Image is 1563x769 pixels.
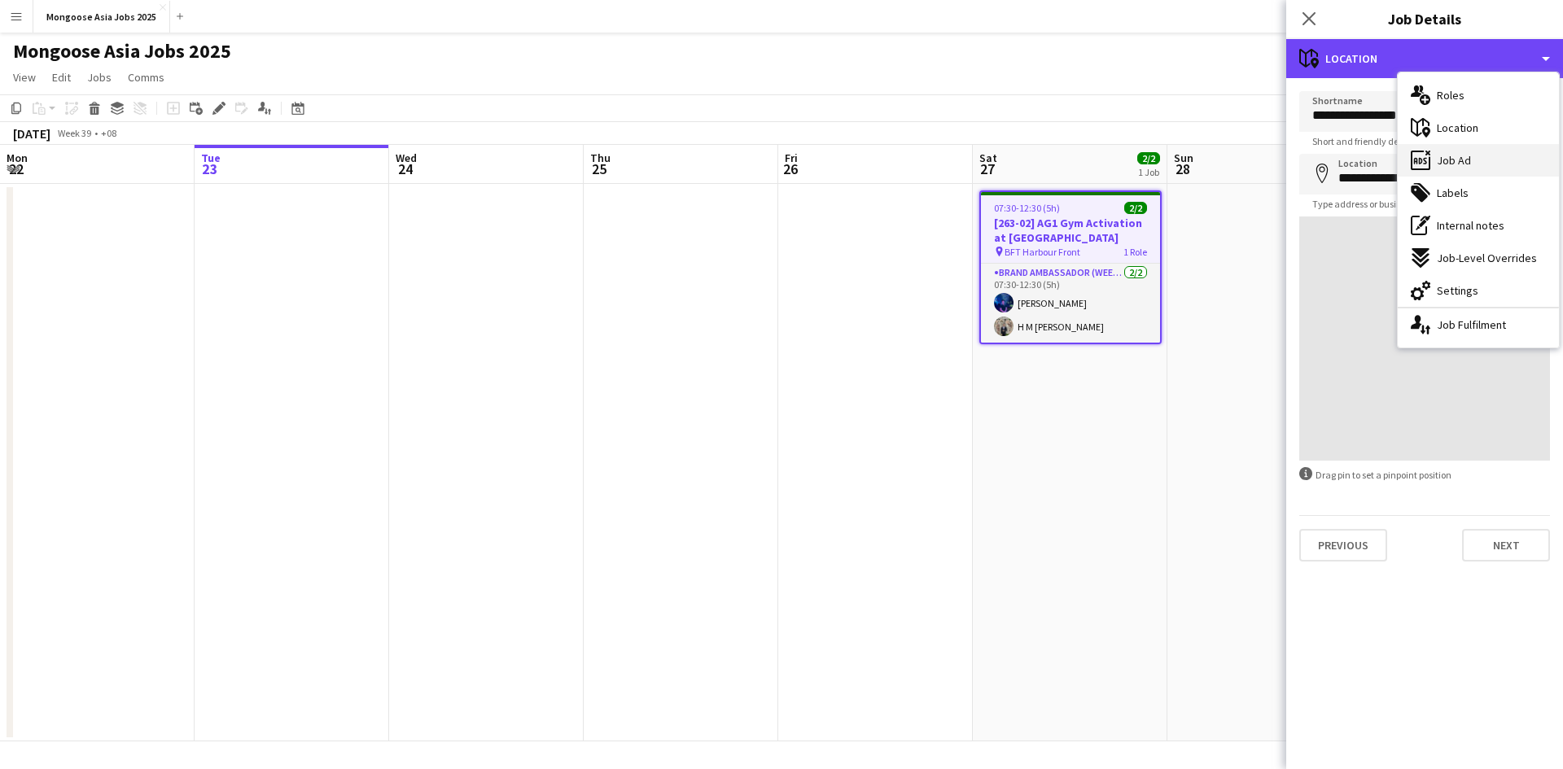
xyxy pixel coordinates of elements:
div: +08 [101,127,116,139]
span: Thu [590,151,611,165]
span: 27 [977,159,997,178]
div: 1 Job [1138,166,1159,178]
a: Edit [46,67,77,88]
span: Settings [1437,283,1478,298]
a: Jobs [81,67,118,88]
span: 1 Role [1123,246,1147,258]
span: Type address or business name [1299,198,1455,210]
span: Labels [1437,186,1469,200]
span: Tue [201,151,221,165]
span: 25 [588,159,611,178]
span: Week 39 [54,127,94,139]
div: [DATE] [13,125,50,142]
button: Previous [1299,529,1387,561]
span: 23 [199,159,221,178]
span: Jobs [87,70,112,85]
a: Comms [121,67,171,88]
app-card-role: Brand Ambassador (weekend)2/207:30-12:30 (5h)[PERSON_NAME]H M [PERSON_NAME] [981,264,1160,343]
h3: [263-02] AG1 Gym Activation at [GEOGRAPHIC_DATA] [981,216,1160,245]
h1: Mongoose Asia Jobs 2025 [13,39,231,63]
div: Location [1286,39,1563,78]
span: Job Ad [1437,153,1471,168]
div: Drag pin to set a pinpoint position [1299,467,1550,483]
span: 07:30-12:30 (5h) [994,202,1060,214]
span: 22 [4,159,28,178]
span: 26 [782,159,798,178]
a: View [7,67,42,88]
span: Sat [979,151,997,165]
span: Fri [785,151,798,165]
h3: Job Details [1286,8,1563,29]
span: 2/2 [1137,152,1160,164]
span: View [13,70,36,85]
button: Next [1462,529,1550,561]
span: 28 [1171,159,1193,178]
span: Location [1437,120,1478,135]
span: Edit [52,70,71,85]
span: BFT Harbour Front [1005,246,1080,258]
div: Job Fulfilment [1398,308,1559,341]
span: Wed [396,151,417,165]
span: Job-Level Overrides [1437,251,1537,265]
button: Mongoose Asia Jobs 2025 [33,1,170,33]
span: Short and friendly description [1299,135,1447,147]
span: Internal notes [1437,218,1504,233]
span: 24 [393,159,417,178]
span: Mon [7,151,28,165]
span: Sun [1174,151,1193,165]
span: Comms [128,70,164,85]
app-job-card: 07:30-12:30 (5h)2/2[263-02] AG1 Gym Activation at [GEOGRAPHIC_DATA] BFT Harbour Front1 RoleBrand ... [979,190,1162,344]
span: Roles [1437,88,1464,103]
span: 2/2 [1124,202,1147,214]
